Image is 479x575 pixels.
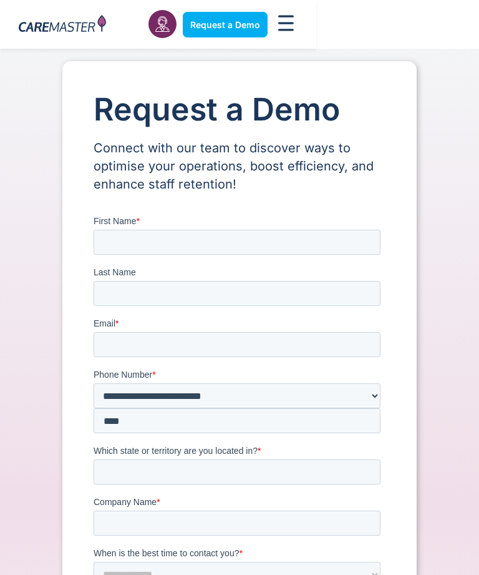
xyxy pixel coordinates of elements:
a: Request a Demo [183,12,268,37]
h1: Request a Demo [94,92,385,127]
input: I’m a new NDIS provider or I’m about to set up my NDIS business [3,558,13,568]
div: Menu Toggle [274,11,298,38]
span: Request a Demo [190,19,260,30]
span: I’m a new NDIS provider or I’m about to set up my NDIS business [16,559,269,569]
p: Connect with our team to discover ways to optimise your operations, boost efficiency, and enhance... [94,139,385,194]
img: CareMaster Logo [19,15,106,34]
